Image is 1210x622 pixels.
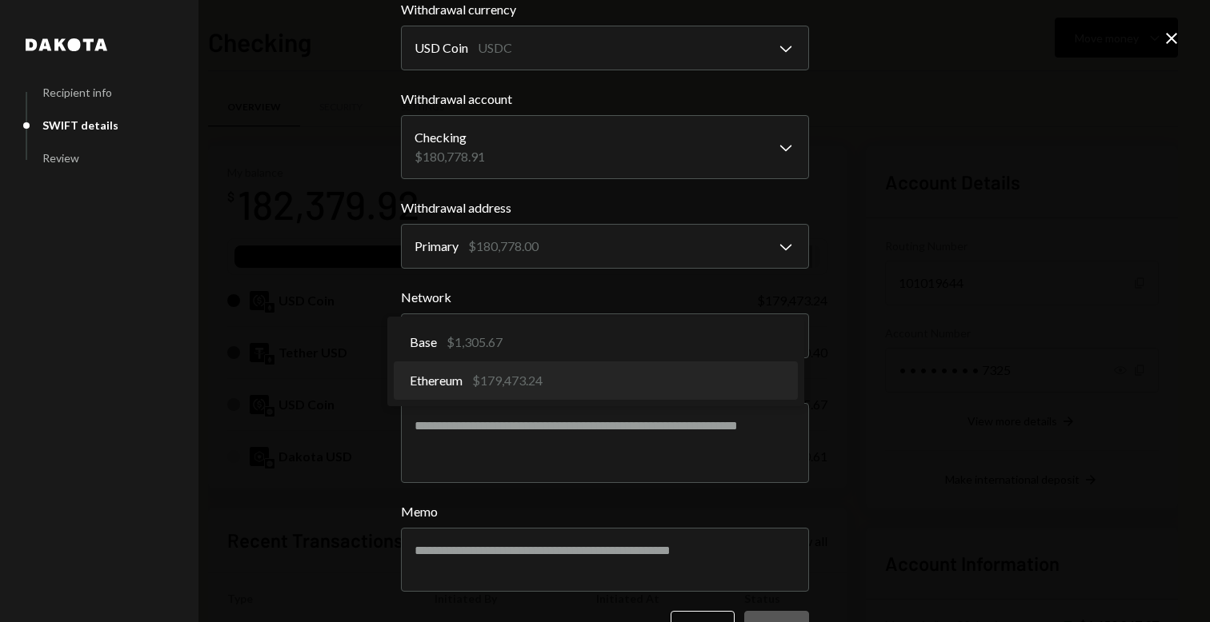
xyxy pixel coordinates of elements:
div: SWIFT details [42,118,118,132]
button: Withdrawal currency [401,26,809,70]
button: Network [401,313,809,358]
div: $179,473.24 [472,371,543,390]
span: Base [410,333,437,352]
span: Ethereum [410,371,463,390]
div: $1,305.67 [447,333,503,352]
div: $180,778.00 [468,237,539,256]
label: Network [401,288,809,307]
div: Recipient info [42,86,112,99]
button: Withdrawal account [401,115,809,179]
label: Memo [401,502,809,521]
button: Withdrawal address [401,224,809,269]
div: USDC [478,38,512,58]
label: Withdrawal account [401,90,809,109]
div: Review [42,151,79,165]
label: Withdrawal address [401,198,809,217]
